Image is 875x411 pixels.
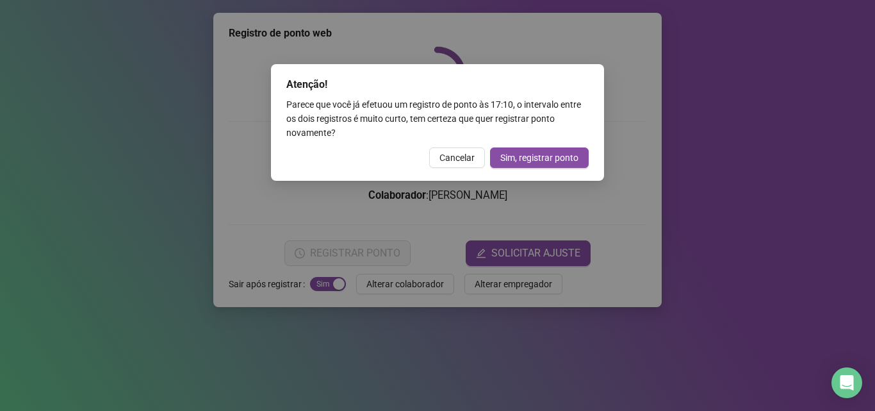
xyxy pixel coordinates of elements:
span: Sim, registrar ponto [500,151,578,165]
div: Atenção! [286,77,589,92]
span: Cancelar [439,151,475,165]
button: Cancelar [429,147,485,168]
div: Open Intercom Messenger [831,367,862,398]
div: Parece que você já efetuou um registro de ponto às 17:10 , o intervalo entre os dois registros é ... [286,97,589,140]
button: Sim, registrar ponto [490,147,589,168]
